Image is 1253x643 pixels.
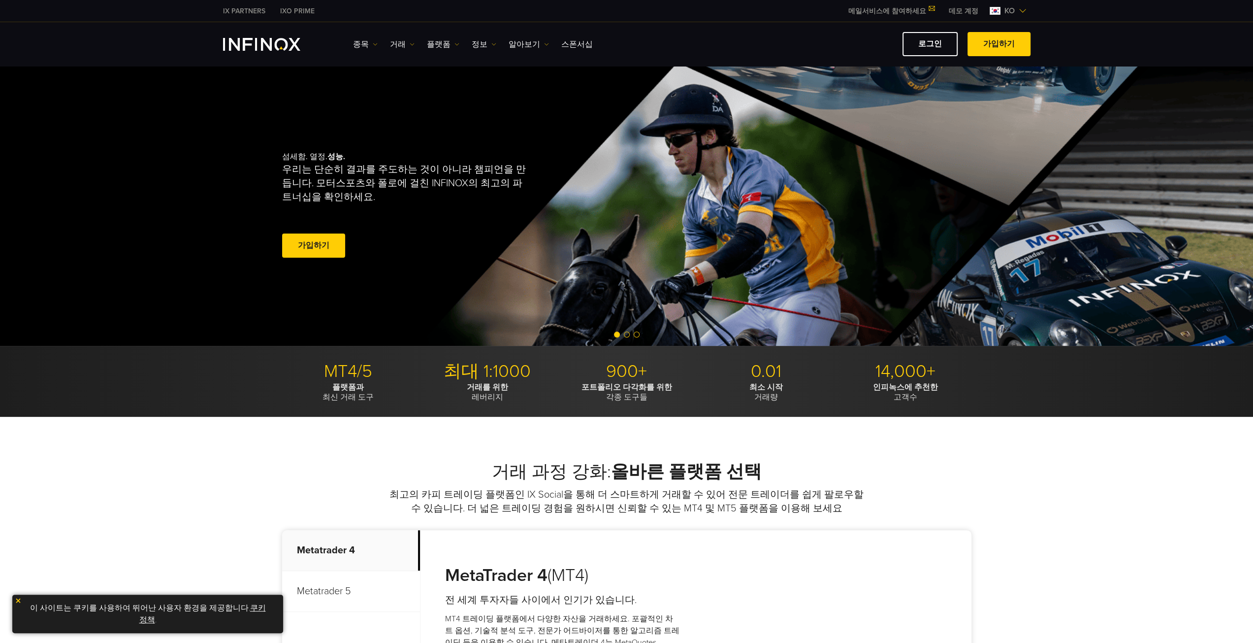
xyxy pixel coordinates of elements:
p: 우리는 단순히 결과를 주도하는 것이 아니라 챔피언을 만듭니다. 모터스포츠와 폴로에 걸친 INFINOX의 최고의 파트너십을 확인하세요. [282,163,530,204]
h3: (MT4) [445,565,680,586]
p: 레버리지 [421,382,553,402]
a: INFINOX Logo [223,38,323,51]
span: Go to slide 1 [614,332,620,338]
h2: 거래 과정 강화: [282,461,971,483]
a: 거래 [390,38,415,50]
strong: 올바른 플랫폼 선택 [611,461,762,482]
img: yellow close icon [15,597,22,604]
a: 알아보기 [509,38,549,50]
a: INFINOX MENU [941,6,986,16]
a: INFINOX [273,6,322,16]
div: 섬세함. 열정. [282,136,592,276]
p: Metatrader 5 [282,571,420,612]
a: 플랫폼 [427,38,459,50]
span: ko [1000,5,1019,17]
p: 900+ [561,361,693,382]
strong: 최소 시작 [749,382,783,392]
h4: 전 세계 투자자들 사이에서 인기가 있습니다. [445,593,680,607]
strong: 성능. [327,152,345,162]
a: 스폰서십 [561,38,593,50]
a: 가입하기 [282,234,345,258]
p: 14,000+ [839,361,971,382]
a: 가입하기 [967,32,1030,56]
p: 고객수 [839,382,971,402]
p: 거래량 [700,382,832,402]
strong: 플랫폼과 [332,382,364,392]
strong: MetaTrader 4 [445,565,547,586]
strong: 거래를 위한 [467,382,508,392]
strong: 인피녹스에 추천한 [873,382,938,392]
p: 최고의 카피 트레이딩 플랫폼인 IX Social을 통해 더 스마트하게 거래할 수 있어 전문 트레이더를 쉽게 팔로우할 수 있습니다. 더 넓은 트레이딩 경험을 원하시면 신뢰할 수... [388,488,866,515]
span: Go to slide 3 [634,332,640,338]
p: Metatrader 4 [282,530,420,571]
p: 최대 1:1000 [421,361,553,382]
a: 메일서비스에 참여하세요 [841,7,941,15]
span: Go to slide 2 [624,332,630,338]
p: MT4/5 [282,361,414,382]
p: 각종 도구들 [561,382,693,402]
a: 로그인 [902,32,958,56]
a: 종목 [353,38,378,50]
p: 이 사이트는 쿠키를 사용하여 뛰어난 사용자 환경을 제공합니다. . [17,600,278,628]
a: INFINOX [216,6,273,16]
a: 정보 [472,38,496,50]
strong: 포트폴리오 다각화를 위한 [581,382,672,392]
p: 0.01 [700,361,832,382]
p: 최신 거래 도구 [282,382,414,402]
